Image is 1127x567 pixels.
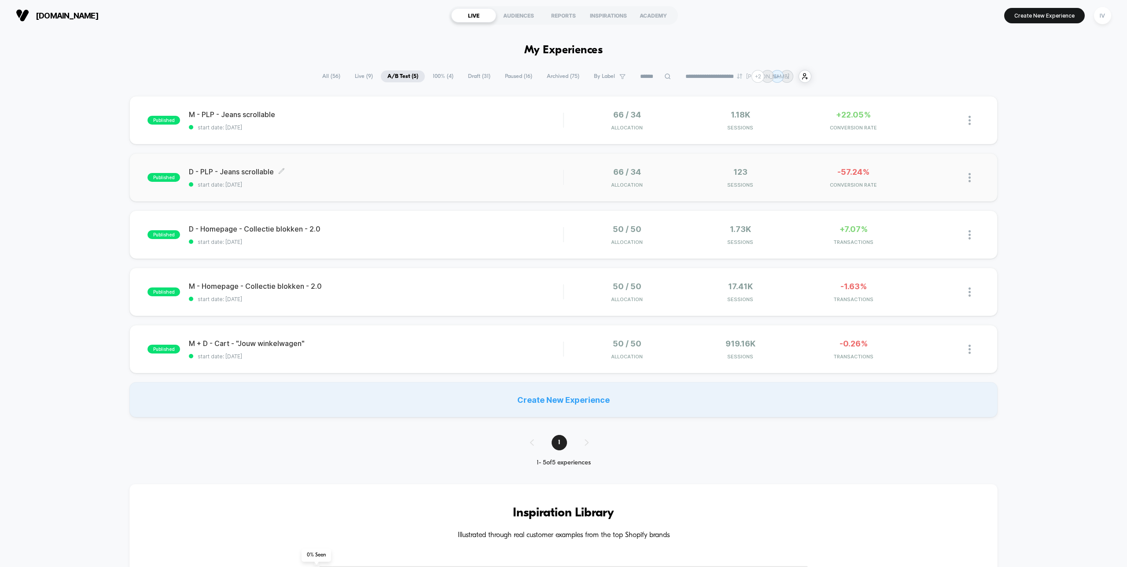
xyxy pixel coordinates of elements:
[686,125,795,131] span: Sessions
[316,70,347,82] span: All ( 56 )
[16,9,29,22] img: Visually logo
[381,70,425,82] span: A/B Test ( 5 )
[461,70,497,82] span: Draft ( 31 )
[731,110,750,119] span: 1.18k
[726,339,755,348] span: 919.16k
[189,296,563,302] span: start date: [DATE]
[189,124,563,131] span: start date: [DATE]
[799,296,908,302] span: TRANSACTIONS
[524,44,603,57] h1: My Experiences
[147,173,180,182] span: published
[498,70,539,82] span: Paused ( 16 )
[302,549,331,562] span: 0 % Seen
[730,225,751,234] span: 1.73k
[611,125,643,131] span: Allocation
[13,8,101,22] button: [DOMAIN_NAME]
[552,435,567,450] span: 1
[189,181,563,188] span: start date: [DATE]
[611,353,643,360] span: Allocation
[594,73,615,80] span: By Label
[147,230,180,239] span: published
[1094,7,1111,24] div: IV
[541,8,586,22] div: REPORTS
[189,225,563,233] span: D - Homepage - Collectie blokken - 2.0
[751,70,764,83] div: + 2
[451,8,496,22] div: LIVE
[969,116,971,125] img: close
[728,282,753,291] span: 17.41k
[631,8,676,22] div: ACADEMY
[686,182,795,188] span: Sessions
[799,239,908,245] span: TRANSACTIONS
[969,173,971,182] img: close
[189,110,563,119] span: M - PLP - Jeans scrollable
[611,182,643,188] span: Allocation
[521,459,606,467] div: 1 - 5 of 5 experiences
[129,382,997,417] div: Create New Experience
[426,70,460,82] span: 100% ( 4 )
[1091,7,1114,25] button: IV
[348,70,379,82] span: Live ( 9 )
[837,167,869,177] span: -57.24%
[540,70,586,82] span: Archived ( 75 )
[613,339,641,348] span: 50 / 50
[799,125,908,131] span: CONVERSION RATE
[686,353,795,360] span: Sessions
[189,167,563,176] span: D - PLP - Jeans scrollable
[686,239,795,245] span: Sessions
[799,182,908,188] span: CONVERSION RATE
[613,225,641,234] span: 50 / 50
[969,345,971,354] img: close
[586,8,631,22] div: INSPIRATIONS
[611,296,643,302] span: Allocation
[156,506,971,520] h3: Inspiration Library
[189,239,563,245] span: start date: [DATE]
[611,239,643,245] span: Allocation
[746,73,789,80] p: [PERSON_NAME]
[147,116,180,125] span: published
[613,110,641,119] span: 66 / 34
[189,282,563,291] span: M - Homepage - Collectie blokken - 2.0
[189,353,563,360] span: start date: [DATE]
[613,282,641,291] span: 50 / 50
[836,110,871,119] span: +22.05%
[147,287,180,296] span: published
[613,167,641,177] span: 66 / 34
[799,353,908,360] span: TRANSACTIONS
[147,345,180,353] span: published
[969,230,971,239] img: close
[496,8,541,22] div: AUDIENCES
[156,531,971,540] h4: Illustrated through real customer examples from the top Shopify brands
[189,339,563,348] span: M + D - Cart - "Jouw winkelwagen"
[840,282,867,291] span: -1.63%
[969,287,971,297] img: close
[840,225,868,234] span: +7.07%
[733,167,748,177] span: 123
[686,296,795,302] span: Sessions
[36,11,99,20] span: [DOMAIN_NAME]
[840,339,868,348] span: -0.26%
[737,74,742,79] img: end
[1004,8,1085,23] button: Create New Experience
